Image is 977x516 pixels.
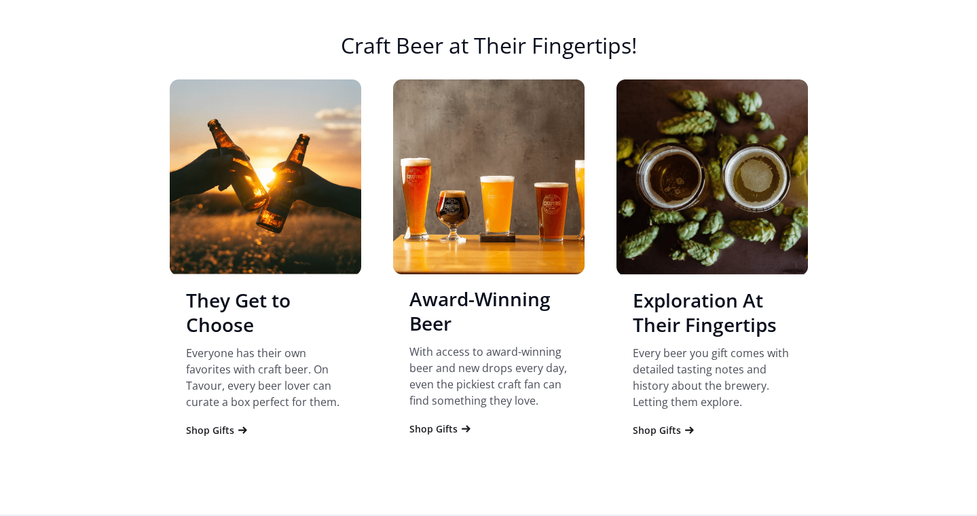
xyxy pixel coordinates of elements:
[393,79,585,449] div: 2 of 4
[170,32,808,73] h2: Craft Beer at Their Fingertips!
[633,424,681,437] div: Shop Gifts
[633,345,792,410] p: Every beer you gift comes with detailed tasting notes and history about the brewery. Letting them...
[170,79,361,451] div: 1 of 4
[186,345,345,410] p: Everyone has their own favorites with craft beer. On Tavour, every beer lover can curate a box pe...
[186,424,234,437] div: Shop Gifts
[186,288,345,337] h3: They Get to Choose
[616,79,808,451] div: 3 of 4
[633,424,696,437] a: Shop Gifts
[186,424,249,437] a: Shop Gifts
[170,79,808,494] div: carousel
[409,422,473,436] a: Shop Gifts
[409,287,568,335] h3: Award-Winning Beer
[633,288,792,337] h3: Exploration At Their Fingertips
[409,344,568,409] p: With access to award-winning beer and new drops every day, even the pickiest craft fan can find s...
[409,422,458,436] div: Shop Gifts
